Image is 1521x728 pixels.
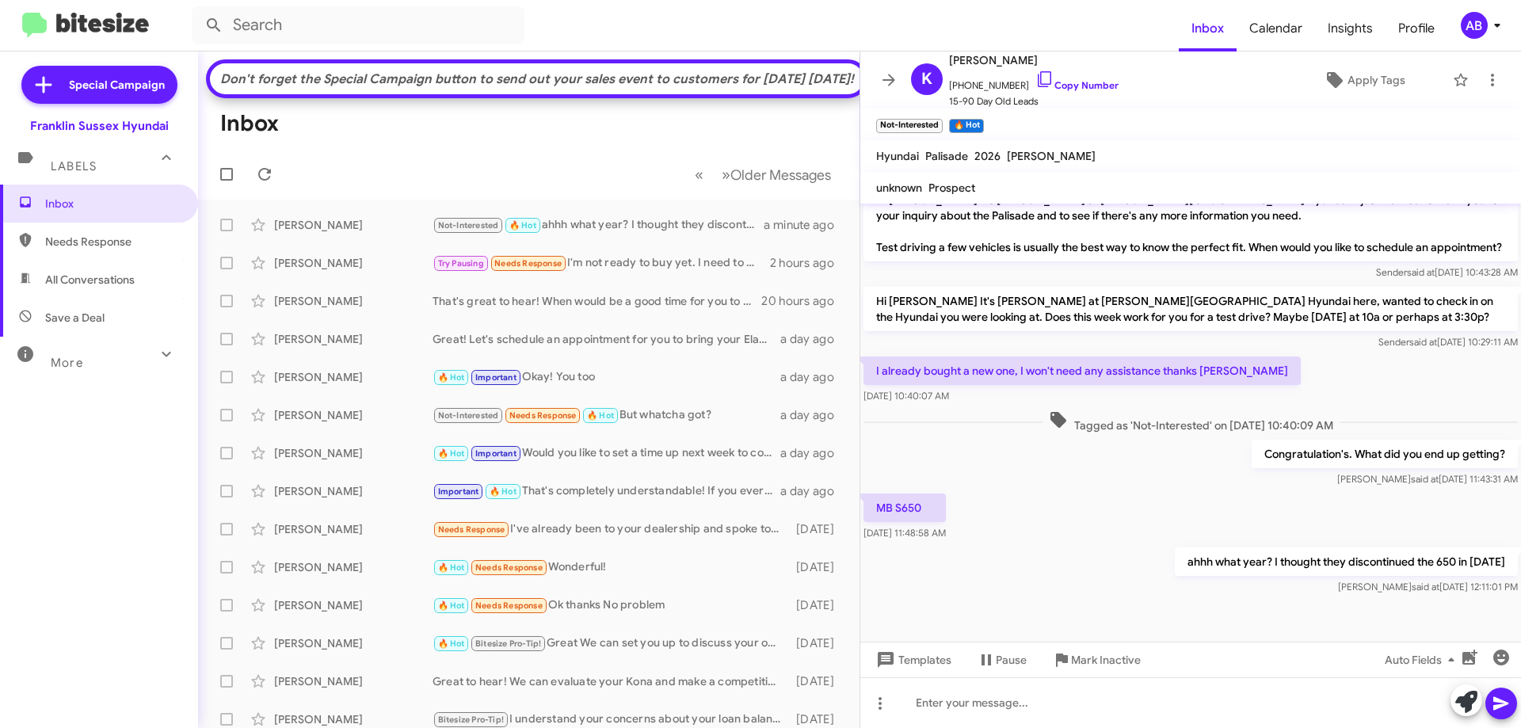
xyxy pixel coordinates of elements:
[1461,12,1488,39] div: AB
[876,149,919,163] span: Hyundai
[274,369,433,385] div: [PERSON_NAME]
[764,217,847,233] div: a minute ago
[1412,581,1439,593] span: said at
[433,482,780,501] div: That's completely understandable! If you ever reconsider or want to chat in the future, feel free...
[949,70,1119,93] span: [PHONE_NUMBER]
[949,51,1119,70] span: [PERSON_NAME]
[475,372,517,383] span: Important
[780,445,847,461] div: a day ago
[788,559,847,575] div: [DATE]
[433,673,788,689] div: Great to hear! We can evaluate your Kona and make a competitive offer. Let’s schedule a time for ...
[274,445,433,461] div: [PERSON_NAME]
[964,646,1039,674] button: Pause
[863,356,1301,385] p: I already bought a new one, I won't need any assistance thanks [PERSON_NAME]
[433,368,780,387] div: Okay! You too
[438,600,465,611] span: 🔥 Hot
[438,258,484,269] span: Try Pausing
[509,220,536,231] span: 🔥 Hot
[51,159,97,173] span: Labels
[433,558,788,577] div: Wonderful!
[438,715,504,725] span: Bitesize Pro-Tip!
[51,356,83,370] span: More
[45,234,180,250] span: Needs Response
[438,638,465,649] span: 🔥 Hot
[761,293,847,309] div: 20 hours ago
[949,93,1119,109] span: 15-90 Day Old Leads
[274,711,433,727] div: [PERSON_NAME]
[1376,266,1518,278] span: Sender [DATE] 10:43:28 AM
[863,287,1518,331] p: Hi [PERSON_NAME] It's [PERSON_NAME] at [PERSON_NAME][GEOGRAPHIC_DATA] Hyundai here, wanted to che...
[438,524,505,535] span: Needs Response
[274,597,433,613] div: [PERSON_NAME]
[475,448,517,459] span: Important
[274,521,433,537] div: [PERSON_NAME]
[433,406,780,425] div: But whatcha got?
[433,597,788,615] div: Ok thanks No problem
[788,635,847,651] div: [DATE]
[1385,646,1461,674] span: Auto Fields
[695,165,703,185] span: «
[788,673,847,689] div: [DATE]
[433,254,770,273] div: I'm not ready to buy yet. I need to wait for my divorce to be finalized
[780,369,847,385] div: a day ago
[1237,6,1315,51] a: Calendar
[433,520,788,539] div: I've already been to your dealership and spoke to [PERSON_NAME]
[863,390,949,402] span: [DATE] 10:40:07 AM
[494,258,562,269] span: Needs Response
[1315,6,1386,51] a: Insights
[722,165,730,185] span: »
[788,711,847,727] div: [DATE]
[996,646,1027,674] span: Pause
[220,111,279,136] h1: Inbox
[1175,547,1518,576] p: ahhh what year? I thought they discontinued the 650 in [DATE]
[1407,266,1435,278] span: said at
[438,220,499,231] span: Not-Interested
[274,331,433,347] div: [PERSON_NAME]
[274,635,433,651] div: [PERSON_NAME]
[1035,79,1119,91] a: Copy Number
[949,119,983,133] small: 🔥 Hot
[438,448,465,459] span: 🔥 Hot
[438,562,465,573] span: 🔥 Hot
[873,646,951,674] span: Templates
[1447,12,1504,39] button: AB
[780,331,847,347] div: a day ago
[1372,646,1473,674] button: Auto Fields
[433,216,764,234] div: ahhh what year? I thought they discontinued the 650 in [DATE]
[1071,646,1141,674] span: Mark Inactive
[974,149,1001,163] span: 2026
[69,77,165,93] span: Special Campaign
[921,67,932,92] span: K
[1348,66,1405,94] span: Apply Tags
[1283,66,1445,94] button: Apply Tags
[780,483,847,499] div: a day ago
[274,217,433,233] div: [PERSON_NAME]
[863,494,946,522] p: MB S650
[274,673,433,689] div: [PERSON_NAME]
[1179,6,1237,51] a: Inbox
[876,119,943,133] small: Not-Interested
[475,600,543,611] span: Needs Response
[274,293,433,309] div: [PERSON_NAME]
[433,293,761,309] div: That's great to hear! When would be a good time for you to come by and discuss the sale of your T...
[780,407,847,423] div: a day ago
[490,486,517,497] span: 🔥 Hot
[475,562,543,573] span: Needs Response
[1337,473,1518,485] span: [PERSON_NAME] [DATE] 11:43:31 AM
[45,196,180,212] span: Inbox
[21,66,177,104] a: Special Campaign
[1411,473,1439,485] span: said at
[860,646,964,674] button: Templates
[1386,6,1447,51] span: Profile
[928,181,975,195] span: Prospect
[438,372,465,383] span: 🔥 Hot
[509,410,577,421] span: Needs Response
[274,483,433,499] div: [PERSON_NAME]
[876,181,922,195] span: unknown
[1338,581,1518,593] span: [PERSON_NAME] [DATE] 12:11:01 PM
[686,158,841,191] nav: Page navigation example
[1378,336,1518,348] span: Sender [DATE] 10:29:11 AM
[925,149,968,163] span: Palisade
